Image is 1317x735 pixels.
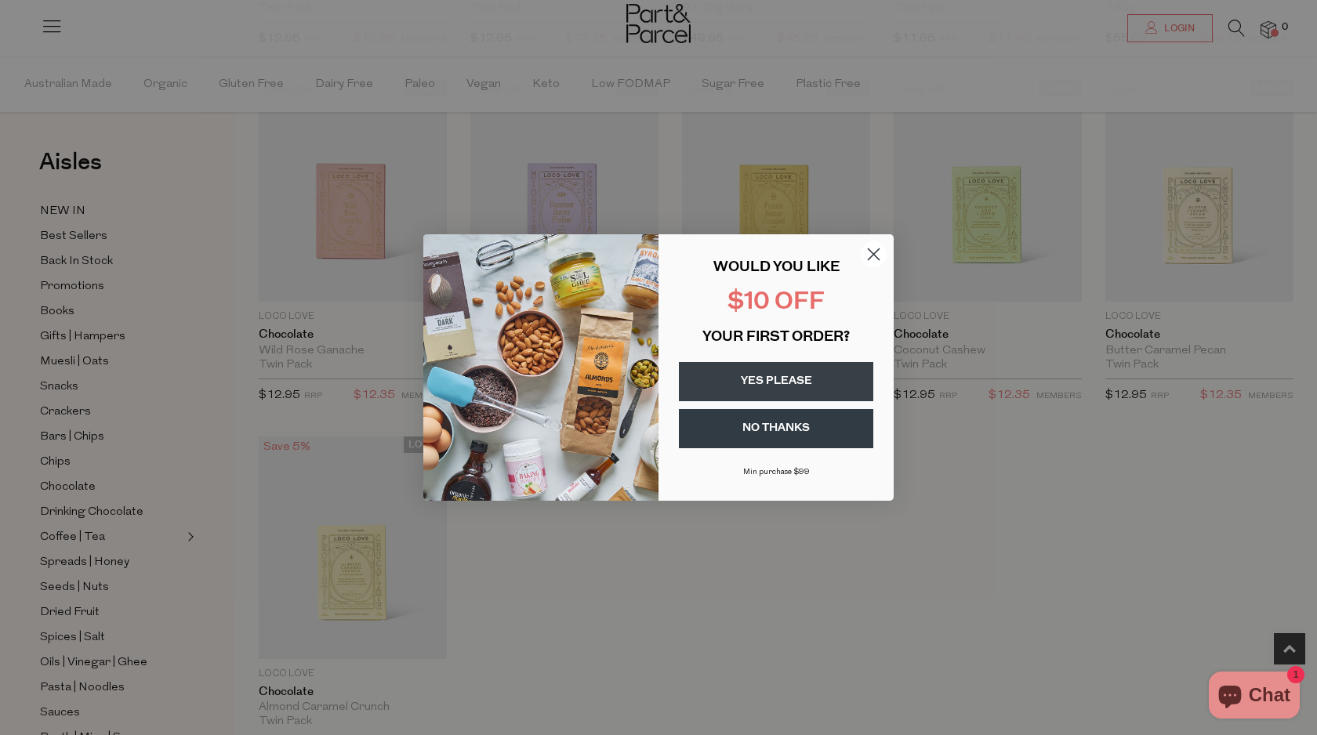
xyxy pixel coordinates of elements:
[743,468,810,476] span: Min purchase $99
[702,331,850,345] span: YOUR FIRST ORDER?
[679,362,873,401] button: YES PLEASE
[1204,672,1304,722] inbox-online-store-chat: Shopify online store chat
[679,409,873,448] button: NO THANKS
[423,234,658,501] img: 43fba0fb-7538-40bc-babb-ffb1a4d097bc.jpeg
[860,241,887,268] button: Close dialog
[727,291,825,315] span: $10 OFF
[713,261,840,275] span: WOULD YOU LIKE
